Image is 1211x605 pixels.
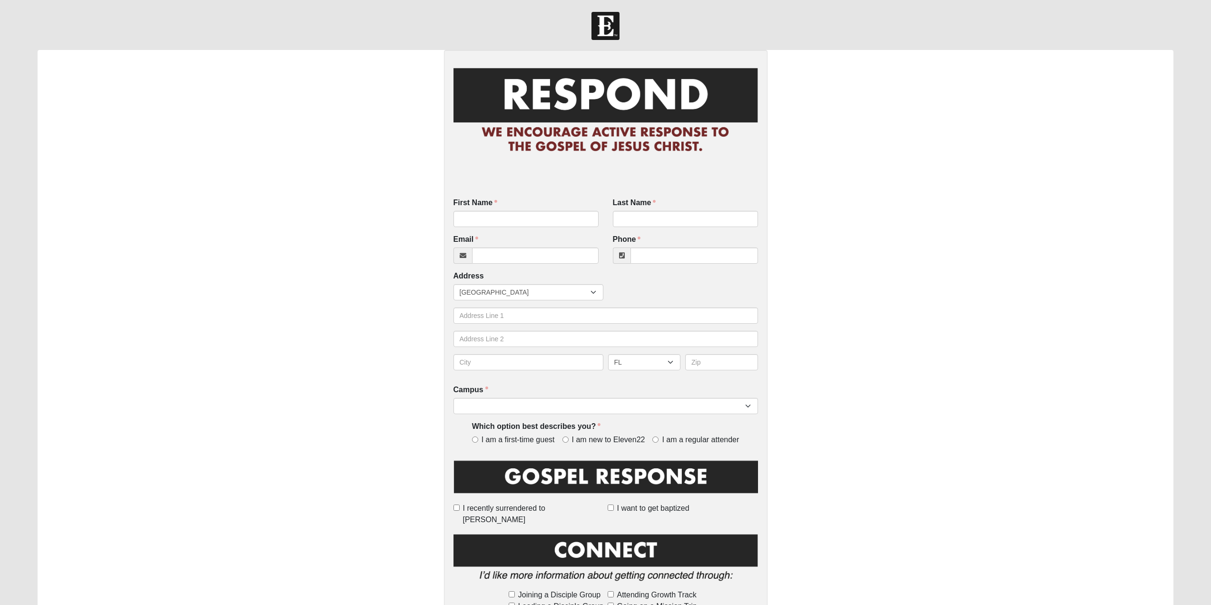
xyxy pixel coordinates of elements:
input: I recently surrendered to [PERSON_NAME] [453,505,460,511]
input: Attending Growth Track [608,591,614,597]
input: I am new to Eleven22 [562,436,569,443]
input: Joining a Disciple Group [509,591,515,597]
input: I am a first-time guest [472,436,478,443]
span: Attending Growth Track [617,589,697,601]
label: Last Name [613,198,656,208]
label: Address [453,271,484,282]
span: Joining a Disciple Group [518,589,601,601]
label: Phone [613,234,641,245]
input: City [453,354,603,370]
img: RespondCardHeader.png [453,60,758,161]
img: GospelResponseBLK.png [453,459,758,501]
input: I want to get baptized [608,505,614,511]
span: I am a regular attender [662,435,739,446]
img: Connect.png [453,532,758,587]
input: Address Line 2 [453,331,758,347]
label: Campus [453,385,488,396]
span: I recently surrendered to [PERSON_NAME] [463,503,604,526]
span: I am new to Eleven22 [572,435,645,446]
span: I am a first-time guest [482,435,555,446]
img: Church of Eleven22 Logo [591,12,620,40]
input: Address Line 1 [453,307,758,324]
input: Zip [685,354,758,370]
label: Email [453,234,479,245]
label: Which option best describes you? [472,421,601,432]
span: I want to get baptized [617,503,689,514]
label: First Name [453,198,498,208]
input: I am a regular attender [652,436,659,443]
